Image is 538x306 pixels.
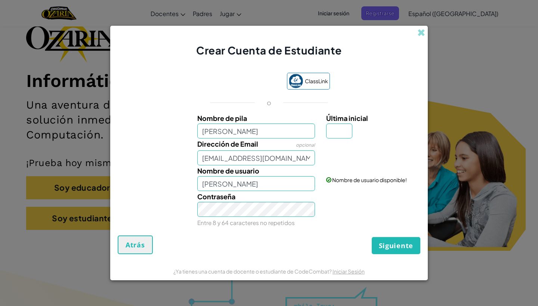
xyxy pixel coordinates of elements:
iframe: Diálogo de Acceder con Google [384,7,531,120]
span: ClassLink [305,76,328,87]
span: Atrás [126,240,145,249]
span: Dirección de Email [197,140,258,148]
a: Iniciar Sesión [333,268,365,275]
span: Nombre de usuario disponible! [332,177,407,183]
div: Acceder con Google. Se abre en una pestaña nueva [208,74,279,90]
button: Atrás [118,235,153,254]
span: Crear Cuenta de Estudiante [196,44,342,57]
iframe: Botón de Acceder con Google [205,74,283,90]
span: ¿Ya tienes una cuenta de docente o estudiante de CodeCombat? [173,268,333,275]
span: opcional [296,142,315,148]
span: Última inicial [326,114,368,122]
span: Nombre de pila [197,114,247,122]
p: o [267,98,271,107]
span: Contraseña [197,192,235,201]
span: Nombre de usuario [197,166,259,175]
button: Siguiente [372,237,420,254]
span: Siguiente [379,241,413,250]
img: classlink-logo-small.png [289,74,303,88]
small: Entre 8 y 64 caracteres no repetidos [197,219,295,226]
